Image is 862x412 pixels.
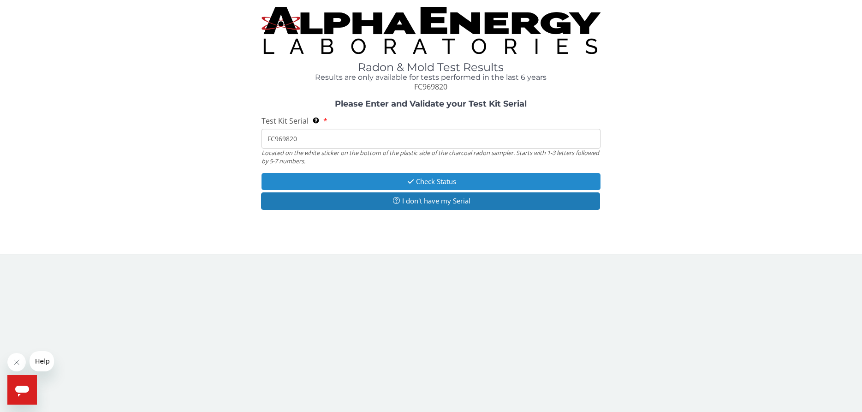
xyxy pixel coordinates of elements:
iframe: Button to launch messaging window [7,375,37,405]
button: I don't have my Serial [261,192,600,209]
strong: Please Enter and Validate your Test Kit Serial [335,99,527,109]
h4: Results are only available for tests performed in the last 6 years [262,73,601,82]
iframe: Close message [7,353,26,371]
h1: Radon & Mold Test Results [262,61,601,73]
iframe: Message from company [30,351,54,371]
span: Test Kit Serial [262,116,309,126]
img: TightCrop.jpg [262,7,601,54]
button: Check Status [262,173,601,190]
div: Located on the white sticker on the bottom of the plastic side of the charcoal radon sampler. Sta... [262,149,601,166]
span: FC969820 [414,82,447,92]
